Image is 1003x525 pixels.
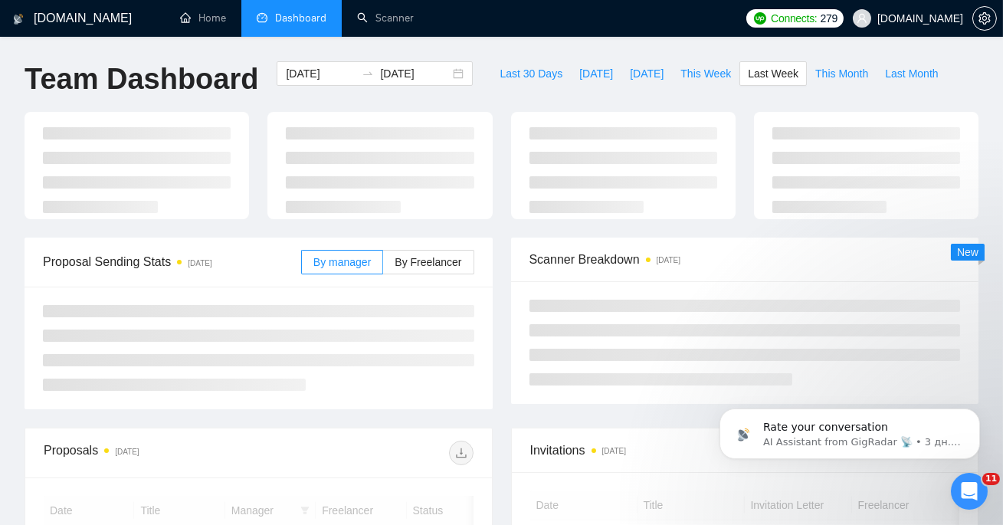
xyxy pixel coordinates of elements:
[362,67,374,80] span: to
[857,13,867,24] span: user
[957,246,978,258] span: New
[807,61,877,86] button: This Month
[579,65,613,82] span: [DATE]
[972,12,997,25] a: setting
[67,67,282,158] div: Not sure if the bidding is working, we just started setting up the scanners, but I can definitely...
[771,10,817,27] span: Connects:
[275,11,326,25] span: Dashboard
[500,65,562,82] span: Last 30 Days
[13,7,24,31] img: logo
[982,473,1000,485] span: 11
[240,6,269,35] button: Главная
[74,19,118,34] p: Активен
[115,448,139,456] time: [DATE]
[754,12,766,25] img: upwork-logo.png
[885,65,938,82] span: Last Month
[257,12,267,23] span: dashboard
[12,58,294,179] div: juliana.lazarchuk@alpacked.io говорит…
[380,65,450,82] input: End date
[55,58,294,167] div: Not sure if the bidding is working, we just started setting up the scanners, but I can definitely...
[10,6,39,35] button: go back
[680,65,731,82] span: This Week
[362,67,374,80] span: swap-right
[630,65,664,82] span: [DATE]
[951,473,988,510] iframe: Intercom live chat
[180,11,226,25] a: homeHome
[821,10,837,27] span: 279
[657,256,680,264] time: [DATE]
[972,6,997,31] button: setting
[188,259,211,267] time: [DATE]
[602,447,626,455] time: [DATE]
[286,65,356,82] input: Start date
[571,61,621,86] button: [DATE]
[529,250,961,269] span: Scanner Breakdown
[74,8,174,19] h1: [PERSON_NAME]
[491,61,571,86] button: Last 30 Days
[313,256,371,268] span: By manager
[12,179,294,465] div: Iryna говорит…
[395,256,461,268] span: By Freelancer
[748,65,798,82] span: Last Week
[12,179,251,453] div: For now, I still see some sync issue in your account. We will recheck this with our developers [D...
[43,252,301,271] span: Proposal Sending Stats
[269,6,297,34] div: Закрыть
[44,8,68,33] img: Profile image for Iryna
[739,61,807,86] button: Last Week
[621,61,672,86] button: [DATE]
[357,11,414,25] a: searchScanner
[530,441,960,460] span: Invitations
[44,441,258,465] div: Proposals
[815,65,868,82] span: This Month
[973,12,996,25] span: setting
[25,61,258,97] h1: Team Dashboard
[877,61,946,86] button: Last Month
[672,61,739,86] button: This Week
[697,376,1003,484] iframe: Intercom notifications сообщение
[25,189,239,444] div: For now, I still see some sync issue in your account. We will recheck this with our developers [D...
